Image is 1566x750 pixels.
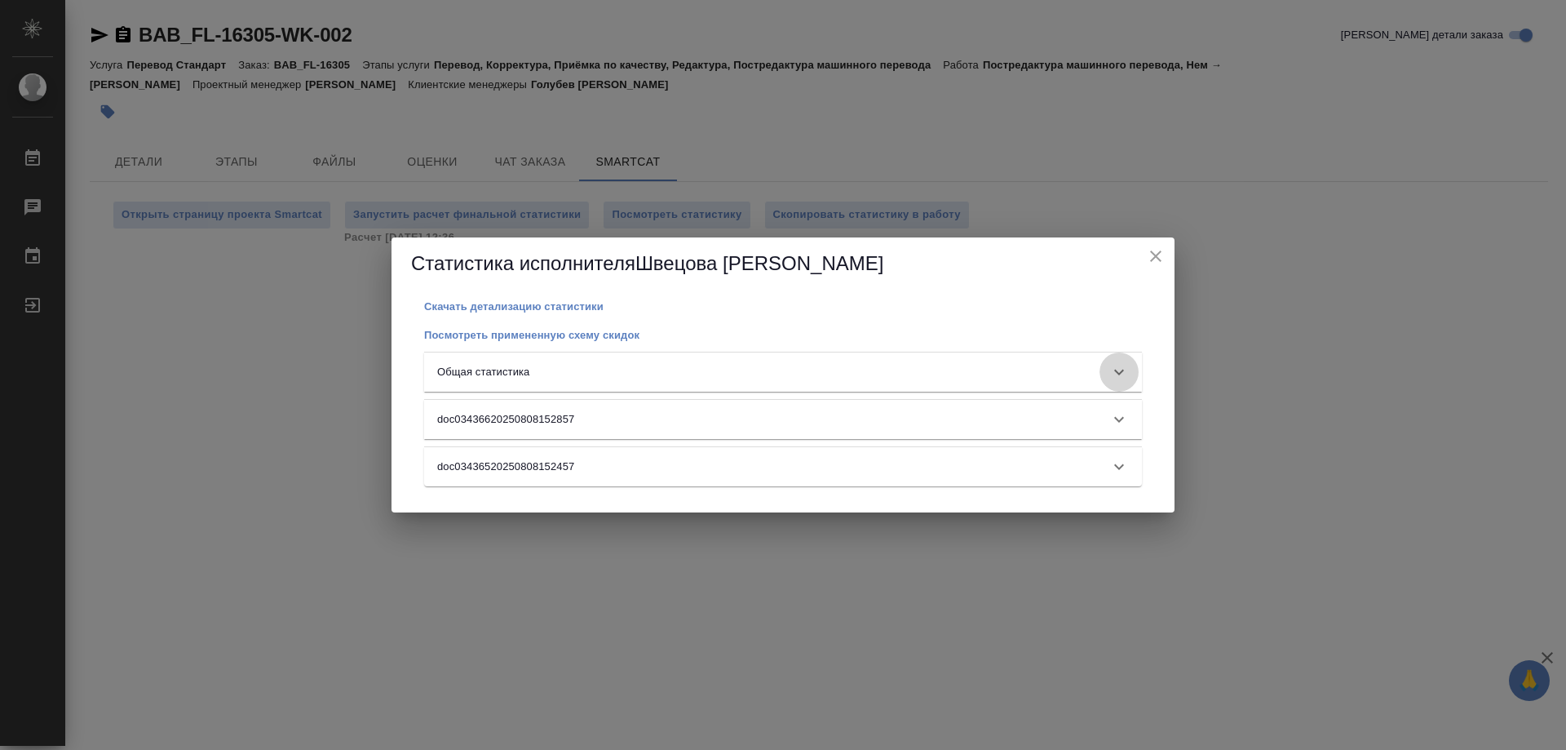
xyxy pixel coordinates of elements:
p: doc03436620250808152857 [437,411,574,428]
button: close [1144,244,1168,268]
div: doc03436620250808152857 [424,400,1142,439]
h5: Статистика исполнителя Швецова [PERSON_NAME] [411,251,1155,277]
a: Посмотреть примененную схему скидок [424,327,639,341]
p: doc03436520250808152457 [437,459,574,475]
div: Общая статистика [424,353,1142,392]
p: Общая статистика [437,364,529,380]
p: Посмотреть примененную схему скидок [424,329,639,341]
p: Скачать детализацию статистики [424,300,604,313]
button: Скачать детализацию статистики [424,299,604,315]
div: doc03436520250808152457 [424,447,1142,486]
